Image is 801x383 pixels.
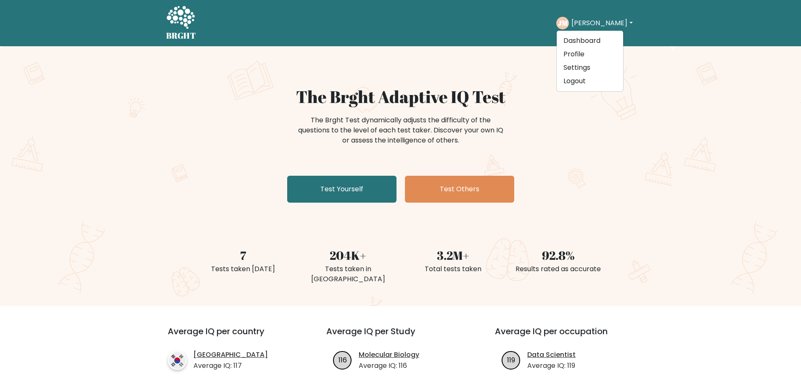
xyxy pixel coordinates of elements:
p: Average IQ: 117 [193,361,268,371]
img: country [168,351,187,370]
a: Test Others [405,176,514,203]
div: 92.8% [511,246,606,264]
text: 116 [338,355,347,365]
a: [GEOGRAPHIC_DATA] [193,350,268,360]
p: Average IQ: 116 [359,361,419,371]
a: Profile [557,48,623,61]
a: Molecular Biology [359,350,419,360]
text: 119 [507,355,515,365]
button: [PERSON_NAME] [569,18,635,29]
div: 7 [196,246,291,264]
a: Data Scientist [527,350,576,360]
div: Tests taken [DATE] [196,264,291,274]
div: The Brght Test dynamically adjusts the difficulty of the questions to the level of each test take... [296,115,506,145]
div: 204K+ [301,246,396,264]
h3: Average IQ per Study [326,326,475,346]
a: BRGHT [166,3,196,43]
a: Settings [557,61,623,74]
div: Total tests taken [406,264,501,274]
h3: Average IQ per occupation [495,326,643,346]
h3: Average IQ per country [168,326,296,346]
div: 3.2M+ [406,246,501,264]
a: Logout [557,74,623,88]
p: Average IQ: 119 [527,361,576,371]
a: Dashboard [557,34,623,48]
div: Tests taken in [GEOGRAPHIC_DATA] [301,264,396,284]
h5: BRGHT [166,31,196,41]
div: Results rated as accurate [511,264,606,274]
text: JM [558,18,568,28]
a: Test Yourself [287,176,397,203]
h1: The Brght Adaptive IQ Test [196,87,606,107]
